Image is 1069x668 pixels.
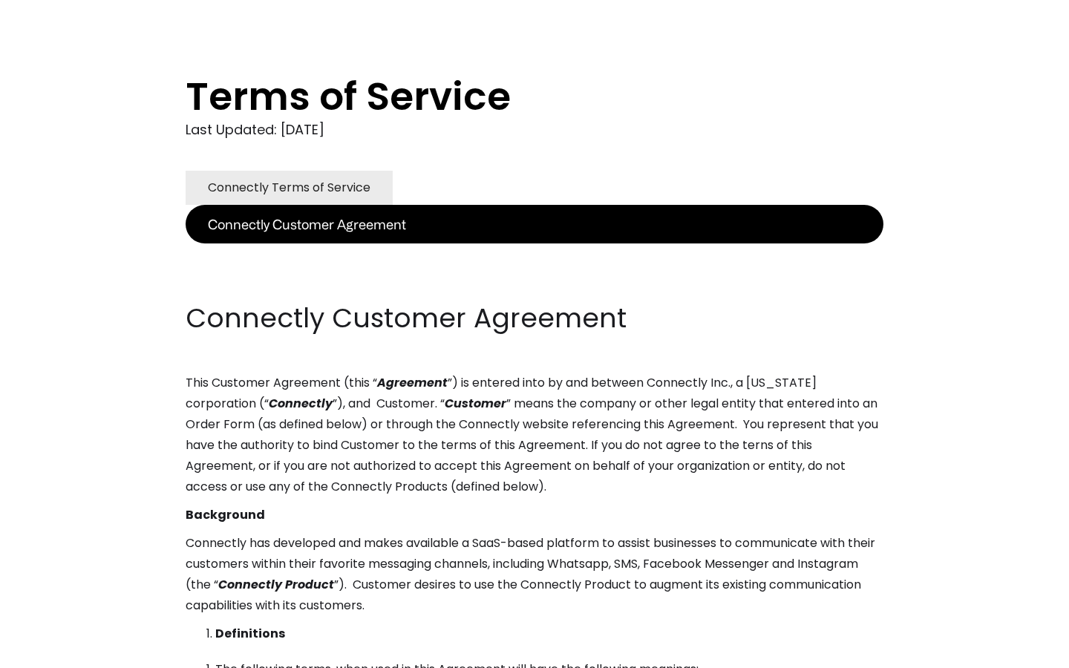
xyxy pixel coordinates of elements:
[30,642,89,663] ul: Language list
[186,119,883,141] div: Last Updated: [DATE]
[186,272,883,292] p: ‍
[377,374,448,391] em: Agreement
[186,243,883,264] p: ‍
[186,373,883,497] p: This Customer Agreement (this “ ”) is entered into by and between Connectly Inc., a [US_STATE] co...
[218,576,334,593] em: Connectly Product
[186,506,265,523] strong: Background
[186,74,824,119] h1: Terms of Service
[269,395,333,412] em: Connectly
[208,214,406,235] div: Connectly Customer Agreement
[186,300,883,337] h2: Connectly Customer Agreement
[15,641,89,663] aside: Language selected: English
[445,395,506,412] em: Customer
[186,533,883,616] p: Connectly has developed and makes available a SaaS-based platform to assist businesses to communi...
[208,177,370,198] div: Connectly Terms of Service
[215,625,285,642] strong: Definitions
